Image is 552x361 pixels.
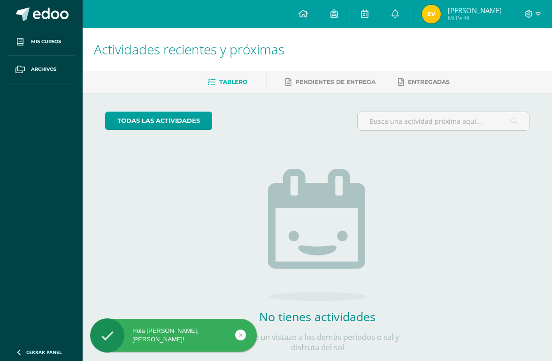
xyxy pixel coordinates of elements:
span: Mi Perfil [448,14,502,22]
div: Hola [PERSON_NAME], [PERSON_NAME]! [90,327,257,344]
img: e134703880e1af139d6c2102cecbd062.png [422,5,441,23]
span: [PERSON_NAME] [448,6,502,15]
img: no_activities.png [268,169,367,301]
a: Archivos [8,56,75,83]
a: todas las Actividades [105,112,212,130]
span: Tablero [219,78,247,85]
span: Pendientes de entrega [295,78,376,85]
span: Archivos [31,66,56,73]
input: Busca una actividad próxima aquí... [358,112,529,130]
a: Mis cursos [8,28,75,56]
a: Entregadas [398,75,450,90]
a: Pendientes de entrega [285,75,376,90]
h2: No tienes actividades [223,308,411,324]
p: Échale un vistazo a los demás períodos o sal y disfruta del sol [223,332,411,353]
a: Tablero [207,75,247,90]
span: Cerrar panel [26,349,62,355]
span: Entregadas [408,78,450,85]
span: Mis cursos [31,38,61,45]
span: Actividades recientes y próximas [94,40,284,58]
